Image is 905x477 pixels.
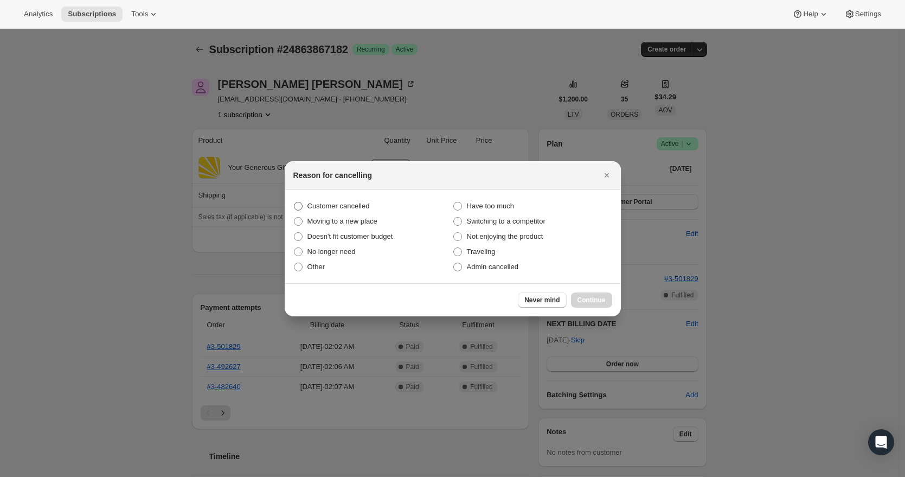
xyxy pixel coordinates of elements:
span: Other [307,263,325,271]
button: Analytics [17,7,59,22]
span: Switching to a competitor [467,217,545,225]
button: Never mind [518,292,566,308]
span: Tools [131,10,148,18]
span: Subscriptions [68,10,116,18]
span: Settings [855,10,881,18]
span: Traveling [467,247,496,256]
button: Tools [125,7,165,22]
span: Have too much [467,202,514,210]
span: Moving to a new place [307,217,377,225]
span: Not enjoying the product [467,232,543,240]
h2: Reason for cancelling [293,170,372,181]
span: Help [803,10,818,18]
div: Open Intercom Messenger [868,429,894,455]
span: Analytics [24,10,53,18]
button: Settings [838,7,888,22]
button: Subscriptions [61,7,123,22]
button: Help [786,7,835,22]
span: Never mind [524,296,560,304]
span: Admin cancelled [467,263,518,271]
span: Doesn't fit customer budget [307,232,393,240]
span: No longer need [307,247,356,256]
button: Close [599,168,614,183]
span: Customer cancelled [307,202,370,210]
